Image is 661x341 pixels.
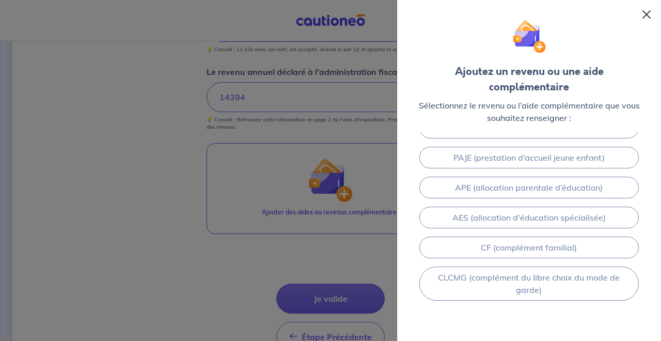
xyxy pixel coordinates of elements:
[414,64,644,95] div: Ajoutez un revenu ou une aide complémentaire
[512,20,546,53] img: illu_wallet.svg
[419,267,639,301] a: CLCMG (complément du libre choix du mode de garde)
[638,6,655,23] button: Close
[419,147,639,168] a: PAJE (prestation d’accueil jeune enfant)
[419,207,639,228] a: AES (allocation d'éducation spécialisée)
[419,177,639,198] a: APE (allocation parentale d’éducation)
[419,237,639,258] a: CF (complément familial)
[414,99,644,124] p: Sélectionnez le revenu ou l’aide complémentaire que vous souhaitez renseigner :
